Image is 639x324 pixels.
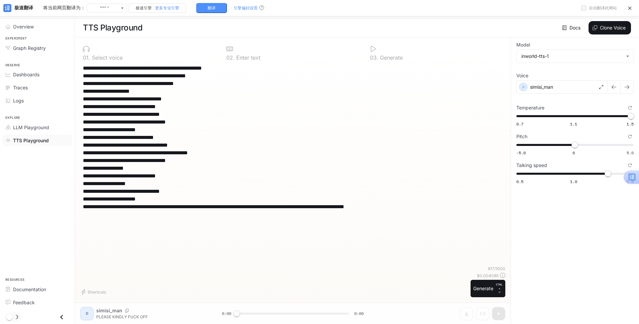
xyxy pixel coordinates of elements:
a: Dashboards [3,69,72,80]
span: Feedback [13,299,35,306]
p: 0 3 . [370,55,378,60]
button: Reset to default [626,104,634,111]
p: Talking speed [516,163,547,168]
span: Documentation [13,286,46,293]
span: Overview [13,23,34,30]
a: Logs [3,95,72,106]
span: Graph Registry [13,45,46,52]
span: 0 [572,150,575,156]
span: Dark mode toggle [6,313,13,320]
a: Overview [3,21,72,32]
span: -5.0 [516,150,526,156]
p: 817 / 1000 [488,266,505,271]
button: GenerateCTRL +⏎ [471,280,505,297]
button: Reset to default [626,133,634,140]
p: ⏎ [496,282,503,295]
span: 0.7 [516,121,523,127]
span: 1.0 [570,179,577,184]
h1: TTS Playground [83,21,142,34]
p: Temperature [516,105,544,110]
p: Model [516,43,530,47]
p: Select voice [90,55,123,60]
span: 5.0 [627,150,634,156]
span: 0.5 [516,179,523,184]
p: $ 0.004085 [477,273,499,278]
p: CTRL + [496,282,503,291]
span: Logs [13,97,24,104]
span: 1.1 [570,121,577,127]
div: inworld-tts-1 [517,50,633,63]
p: 0 1 . [83,55,90,60]
div: inworld-tts-1 [521,53,623,60]
span: LLM Playground [13,124,49,131]
button: Reset to default [626,162,634,169]
a: Documentation [3,283,72,295]
p: 0 2 . [226,55,235,60]
span: Dashboards [13,71,39,78]
button: Clone Voice [589,21,631,34]
p: Voice [516,73,528,78]
a: Feedback [3,297,72,308]
a: LLM Playground [3,121,72,133]
span: 1.5 [627,121,634,127]
a: TTS Playground [3,135,72,146]
p: Pitch [516,134,527,139]
a: Traces [3,82,72,93]
button: Shortcuts [80,287,109,297]
span: TTS Playground [13,137,49,144]
a: Graph Registry [3,42,72,54]
a: Docs [561,21,583,34]
p: Generate [378,55,403,60]
p: simisi_man [530,84,553,90]
span: Traces [13,84,28,91]
p: Enter text [235,55,260,60]
button: Close drawer [54,310,69,324]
